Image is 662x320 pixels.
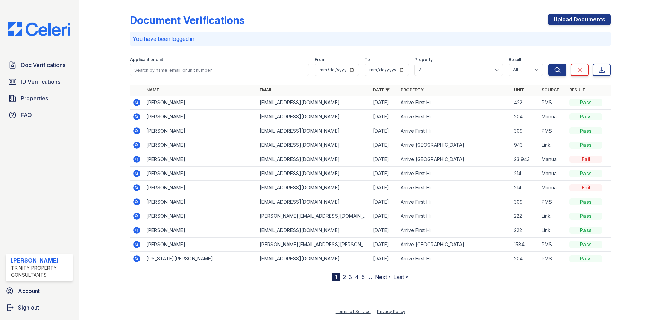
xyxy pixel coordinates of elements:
[511,96,539,110] td: 422
[6,108,73,122] a: FAQ
[370,238,398,252] td: [DATE]
[144,181,257,195] td: [PERSON_NAME]
[398,209,511,223] td: Arrive First Hill
[144,110,257,124] td: [PERSON_NAME]
[370,209,398,223] td: [DATE]
[257,223,370,238] td: [EMAIL_ADDRESS][DOMAIN_NAME]
[130,14,244,26] div: Document Verifications
[144,238,257,252] td: [PERSON_NAME]
[511,110,539,124] td: 204
[398,96,511,110] td: Arrive First Hill
[539,238,566,252] td: PMS
[370,110,398,124] td: [DATE]
[144,209,257,223] td: [PERSON_NAME]
[257,181,370,195] td: [EMAIL_ADDRESS][DOMAIN_NAME]
[144,96,257,110] td: [PERSON_NAME]
[375,274,391,281] a: Next ›
[398,167,511,181] td: Arrive First Hill
[539,124,566,138] td: PMS
[373,309,375,314] div: |
[539,181,566,195] td: Manual
[370,152,398,167] td: [DATE]
[18,287,40,295] span: Account
[539,209,566,223] td: Link
[370,96,398,110] td: [DATE]
[370,138,398,152] td: [DATE]
[569,127,602,134] div: Pass
[569,113,602,120] div: Pass
[511,138,539,152] td: 943
[370,124,398,138] td: [DATE]
[398,252,511,266] td: Arrive First Hill
[398,181,511,195] td: Arrive First Hill
[569,241,602,248] div: Pass
[401,87,424,92] a: Property
[370,252,398,266] td: [DATE]
[398,223,511,238] td: Arrive First Hill
[569,156,602,163] div: Fail
[144,138,257,152] td: [PERSON_NAME]
[398,110,511,124] td: Arrive First Hill
[260,87,272,92] a: Email
[509,57,521,62] label: Result
[11,265,70,278] div: Trinity Property Consultants
[257,167,370,181] td: [EMAIL_ADDRESS][DOMAIN_NAME]
[569,142,602,149] div: Pass
[511,223,539,238] td: 222
[569,198,602,205] div: Pass
[398,238,511,252] td: Arrive [GEOGRAPHIC_DATA]
[377,309,405,314] a: Privacy Policy
[355,274,359,281] a: 4
[257,252,370,266] td: [EMAIL_ADDRESS][DOMAIN_NAME]
[21,111,32,119] span: FAQ
[511,252,539,266] td: 204
[257,124,370,138] td: [EMAIL_ADDRESS][DOMAIN_NAME]
[130,64,309,76] input: Search by name, email, or unit number
[539,110,566,124] td: Manual
[511,167,539,181] td: 214
[373,87,390,92] a: Date ▼
[569,213,602,220] div: Pass
[569,227,602,234] div: Pass
[514,87,524,92] a: Unit
[511,124,539,138] td: 309
[315,57,325,62] label: From
[539,223,566,238] td: Link
[144,223,257,238] td: [PERSON_NAME]
[511,238,539,252] td: 1584
[257,110,370,124] td: [EMAIL_ADDRESS][DOMAIN_NAME]
[6,91,73,105] a: Properties
[539,152,566,167] td: Manual
[511,195,539,209] td: 309
[398,138,511,152] td: Arrive [GEOGRAPHIC_DATA]
[361,274,365,281] a: 5
[257,152,370,167] td: [EMAIL_ADDRESS][DOMAIN_NAME]
[370,181,398,195] td: [DATE]
[548,14,611,25] a: Upload Documents
[414,57,433,62] label: Property
[257,238,370,252] td: [PERSON_NAME][EMAIL_ADDRESS][PERSON_NAME][DOMAIN_NAME]
[257,195,370,209] td: [EMAIL_ADDRESS][DOMAIN_NAME]
[393,274,409,281] a: Last »
[569,87,585,92] a: Result
[21,94,48,103] span: Properties
[257,138,370,152] td: [EMAIL_ADDRESS][DOMAIN_NAME]
[144,124,257,138] td: [PERSON_NAME]
[370,167,398,181] td: [DATE]
[11,256,70,265] div: [PERSON_NAME]
[21,78,60,86] span: ID Verifications
[511,152,539,167] td: 23 943
[257,96,370,110] td: [EMAIL_ADDRESS][DOMAIN_NAME]
[539,195,566,209] td: PMS
[146,87,159,92] a: Name
[542,87,559,92] a: Source
[539,138,566,152] td: Link
[3,301,76,314] button: Sign out
[539,252,566,266] td: PMS
[569,170,602,177] div: Pass
[398,152,511,167] td: Arrive [GEOGRAPHIC_DATA]
[511,209,539,223] td: 222
[569,184,602,191] div: Fail
[3,22,76,36] img: CE_Logo_Blue-a8612792a0a2168367f1c8372b55b34899dd931a85d93a1a3d3e32e68fde9ad4.png
[6,75,73,89] a: ID Verifications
